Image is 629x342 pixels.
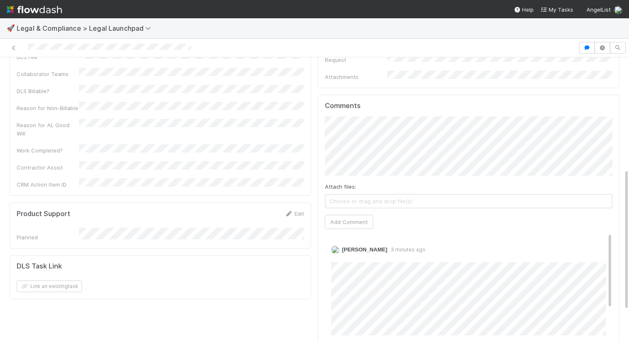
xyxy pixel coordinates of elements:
span: My Tasks [540,6,573,13]
span: Choose or drag and drop file(s) [325,194,612,208]
span: [PERSON_NAME] [342,246,387,253]
h5: Product Support [17,210,70,218]
a: My Tasks [540,5,573,14]
img: avatar_c584de82-e924-47af-9431-5c284c40472a.png [331,246,339,254]
div: CRM Action Item ID [17,180,79,189]
div: Planned [17,233,79,241]
div: Reason for Non-Billable [17,104,79,112]
span: 3 minutes ago [387,246,426,253]
div: Request [325,56,387,64]
h5: DLS Task Link [17,262,62,271]
div: Contractor Assist [17,163,79,172]
div: Work Completed? [17,146,79,155]
button: Add Comment [325,215,373,229]
button: Link an existingtask [17,280,82,292]
span: AngelList [587,6,611,13]
div: DLS Fee [17,53,79,61]
a: Edit [285,210,304,217]
div: Help [514,5,534,14]
img: avatar_c584de82-e924-47af-9431-5c284c40472a.png [614,6,622,14]
h5: Comments [325,102,612,110]
div: Attachments [325,73,387,81]
img: logo-inverted-e16ddd16eac7371096b0.svg [7,2,62,17]
div: Collaborator Teams [17,70,79,78]
span: Legal & Compliance > Legal Launchpad [17,24,155,32]
div: DLS Billable? [17,87,79,95]
span: 🚀 [7,25,15,32]
div: Reason for AL Good Will [17,121,79,138]
label: Attach files: [325,182,356,191]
